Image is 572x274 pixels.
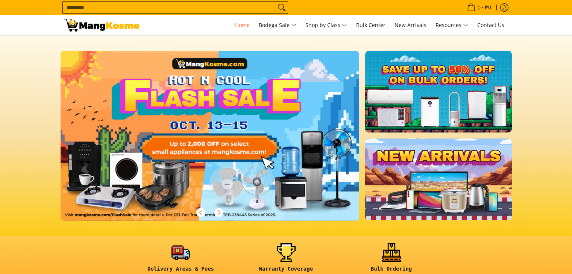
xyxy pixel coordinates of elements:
[352,15,389,35] a: Bulk Center
[476,5,482,10] span: 0
[64,19,140,32] img: Mang Kosme: Your Home Appliances Warehouse Sale Partner!
[465,3,493,12] span: •
[477,21,504,29] span: Contact Us
[435,21,468,30] span: Resources
[473,15,508,35] a: Contact Us
[255,15,300,35] a: Bodega Sale
[235,21,250,29] span: Home
[211,204,227,221] button: Next
[61,51,384,233] a: More
[391,15,430,35] a: New Arrivals
[276,2,288,13] button: Search
[147,15,508,35] nav: Main Menu
[394,21,426,29] span: New Arrivals
[302,15,351,35] a: Shop by Class
[305,21,347,30] span: Shop by Class
[432,15,472,35] a: Resources
[484,5,492,10] span: ₱0
[356,21,385,29] span: Bulk Center
[259,21,296,30] span: Bodega Sale
[193,204,209,221] button: Previous
[231,15,253,35] a: Home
